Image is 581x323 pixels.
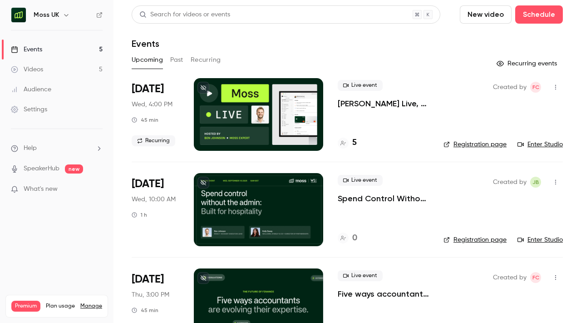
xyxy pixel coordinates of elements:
[338,80,383,91] span: Live event
[132,116,158,124] div: 45 min
[530,177,541,188] span: Jara Bockx
[492,56,563,71] button: Recurring events
[132,135,175,146] span: Recurring
[532,272,539,283] span: FC
[24,164,59,174] a: SpeakerHub
[132,195,176,204] span: Wed, 10:00 AM
[338,137,357,149] a: 5
[132,78,179,151] div: Sep 3 Wed, 3:00 PM (Europe/London)
[132,211,147,219] div: 1 h
[530,272,541,283] span: Felicity Cator
[517,235,563,244] a: Enter Studio
[532,82,539,93] span: FC
[11,105,47,114] div: Settings
[80,303,102,310] a: Manage
[170,53,183,67] button: Past
[338,193,429,204] a: Spend Control Without the Admin: Built for Hospitality
[34,10,59,20] h6: Moss UK
[132,53,163,67] button: Upcoming
[139,10,230,20] div: Search for videos or events
[11,144,103,153] li: help-dropdown-opener
[460,5,512,24] button: New video
[11,45,42,54] div: Events
[338,270,383,281] span: Live event
[46,303,75,310] span: Plan usage
[352,232,357,244] h4: 0
[132,82,164,96] span: [DATE]
[11,65,43,74] div: Videos
[24,144,37,153] span: Help
[11,301,40,312] span: Premium
[493,82,527,93] span: Created by
[11,8,26,22] img: Moss UK
[132,272,164,287] span: [DATE]
[443,140,507,149] a: Registration page
[191,53,221,67] button: Recurring
[493,272,527,283] span: Created by
[517,140,563,149] a: Enter Studio
[493,177,527,188] span: Created by
[338,232,357,244] a: 0
[132,177,164,191] span: [DATE]
[443,235,507,244] a: Registration page
[338,98,429,109] a: [PERSON_NAME] Live, [DATE]: Experience spend management automation with [PERSON_NAME]
[132,290,169,299] span: Thu, 3:00 PM
[132,100,172,109] span: Wed, 4:00 PM
[24,184,58,194] span: What's new
[352,137,357,149] h4: 5
[338,175,383,186] span: Live event
[338,288,429,299] a: Five ways accountants are evolving their expertise, for the future of finance
[532,177,539,188] span: JB
[515,5,563,24] button: Schedule
[132,173,179,246] div: Sep 10 Wed, 9:00 AM (Europe/London)
[65,164,83,174] span: new
[132,307,158,314] div: 45 min
[530,82,541,93] span: Felicity Cator
[132,38,159,49] h1: Events
[92,185,103,194] iframe: Noticeable Trigger
[11,85,51,94] div: Audience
